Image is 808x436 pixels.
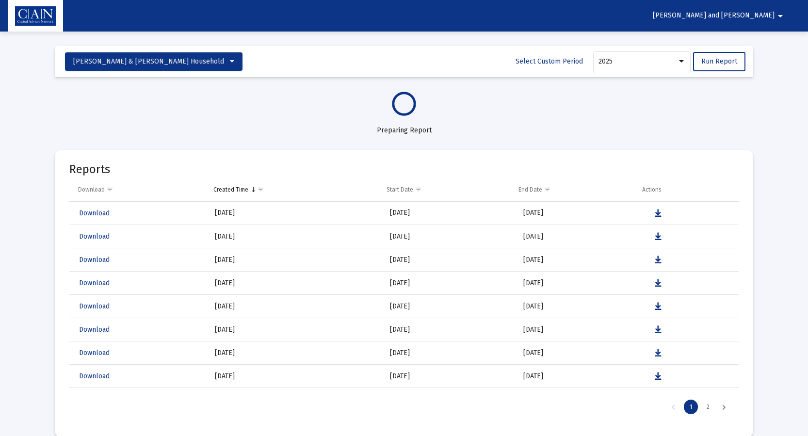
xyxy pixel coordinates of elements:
[635,178,731,201] td: Column Actions
[55,116,753,135] div: Preparing Report
[665,400,681,414] div: Previous Page
[207,178,380,201] td: Column Created Time
[383,388,517,411] td: [DATE]
[215,325,376,335] div: [DATE]
[215,255,376,265] div: [DATE]
[517,202,642,225] td: [DATE]
[701,57,737,65] span: Run Report
[215,278,376,288] div: [DATE]
[653,12,775,20] span: [PERSON_NAME] and [PERSON_NAME]
[701,400,715,414] div: Page 2
[79,256,110,264] span: Download
[383,225,517,248] td: [DATE]
[79,279,110,287] span: Download
[73,57,224,65] span: [PERSON_NAME] & [PERSON_NAME] Household
[415,186,422,193] span: Show filter options for column 'Start Date'
[69,178,739,420] div: Data grid
[79,302,110,310] span: Download
[213,186,248,194] div: Created Time
[79,349,110,357] span: Download
[383,272,517,295] td: [DATE]
[716,400,732,414] div: Next Page
[383,341,517,365] td: [DATE]
[215,232,376,242] div: [DATE]
[257,186,264,193] span: Show filter options for column 'Created Time'
[380,178,512,201] td: Column Start Date
[517,248,642,272] td: [DATE]
[383,248,517,272] td: [DATE]
[69,178,207,201] td: Column Download
[387,186,413,194] div: Start Date
[383,365,517,388] td: [DATE]
[642,186,662,194] div: Actions
[383,318,517,341] td: [DATE]
[693,52,745,71] button: Run Report
[215,208,376,218] div: [DATE]
[684,400,698,414] div: Page 1
[69,164,110,174] mat-card-title: Reports
[516,57,583,65] span: Select Custom Period
[79,372,110,380] span: Download
[544,186,551,193] span: Show filter options for column 'End Date'
[106,186,113,193] span: Show filter options for column 'Download'
[215,302,376,311] div: [DATE]
[517,365,642,388] td: [DATE]
[517,341,642,365] td: [DATE]
[79,325,110,334] span: Download
[15,6,56,26] img: Dashboard
[79,209,110,217] span: Download
[517,272,642,295] td: [DATE]
[517,225,642,248] td: [DATE]
[383,202,517,225] td: [DATE]
[641,6,798,25] button: [PERSON_NAME] and [PERSON_NAME]
[79,232,110,241] span: Download
[69,393,739,420] div: Page Navigation
[517,295,642,318] td: [DATE]
[65,52,242,71] button: [PERSON_NAME] & [PERSON_NAME] Household
[598,57,613,65] span: 2025
[78,186,105,194] div: Download
[517,388,642,411] td: [DATE]
[518,186,542,194] div: End Date
[383,295,517,318] td: [DATE]
[215,371,376,381] div: [DATE]
[775,6,786,26] mat-icon: arrow_drop_down
[512,178,635,201] td: Column End Date
[517,318,642,341] td: [DATE]
[215,348,376,358] div: [DATE]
